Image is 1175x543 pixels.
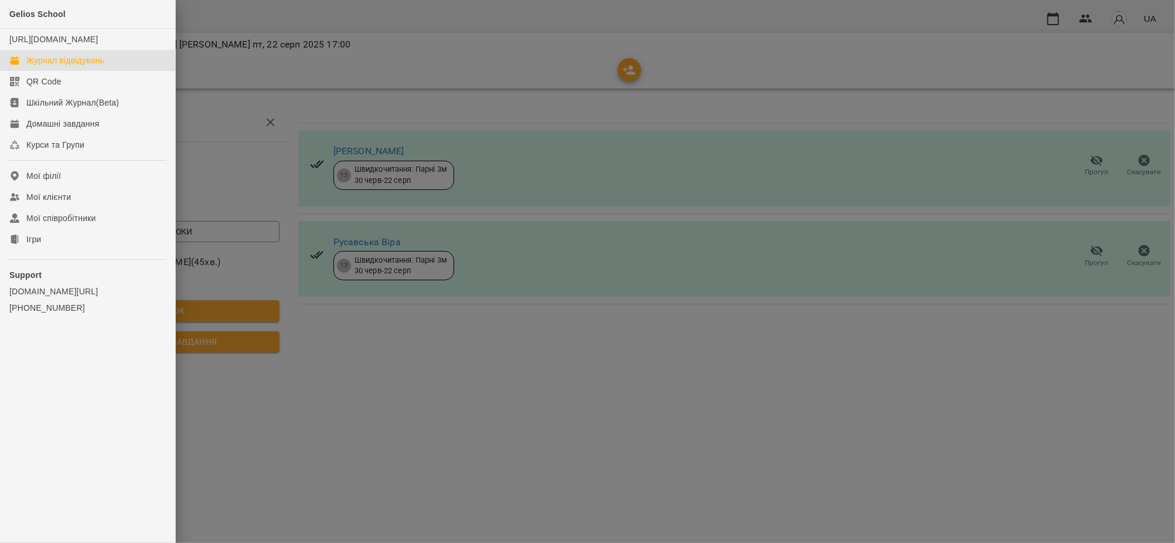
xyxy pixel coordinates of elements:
[9,286,166,297] a: [DOMAIN_NAME][URL]
[26,212,96,224] div: Мої співробітники
[9,9,66,19] span: Gelios School
[9,269,166,281] p: Support
[9,35,98,44] a: [URL][DOMAIN_NAME]
[26,170,61,182] div: Мої філії
[26,139,84,151] div: Курси та Групи
[26,97,119,108] div: Шкільний Журнал(Beta)
[26,118,99,130] div: Домашні завдання
[26,76,62,87] div: QR Code
[9,302,166,314] a: [PHONE_NUMBER]
[26,55,104,66] div: Журнал відвідувань
[26,233,41,245] div: Ігри
[26,191,71,203] div: Мої клієнти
